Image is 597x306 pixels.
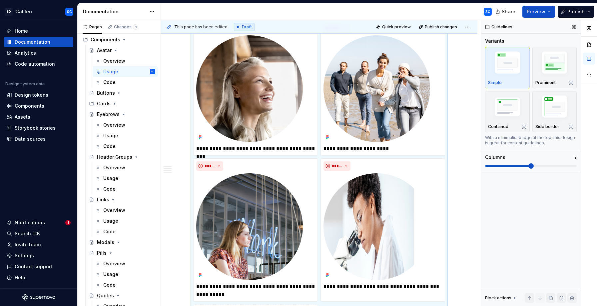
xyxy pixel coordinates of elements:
a: Pills [86,248,158,258]
div: Links [97,196,109,203]
div: Avatar [97,47,112,54]
button: placeholderProminent [532,47,577,88]
img: placeholder [535,49,574,78]
div: Code [103,228,116,235]
a: Invite team [4,239,73,250]
div: Changes [114,24,138,30]
a: Storybook stories [4,123,73,133]
div: Block actions [485,295,511,301]
a: Analytics [4,48,73,58]
a: Usage [93,216,158,226]
div: Components [15,103,44,109]
div: Buttons [97,90,115,96]
span: Publish changes [425,24,457,30]
a: Modals [86,237,158,248]
svg: Supernova Logo [22,294,55,301]
div: Usage [103,132,118,139]
a: Components [4,101,73,111]
button: placeholderContained [485,91,530,132]
span: 1 [133,24,138,30]
a: Code [93,77,158,88]
a: Assets [4,112,73,122]
a: Overview [93,205,158,216]
div: Code [103,186,116,192]
div: Columns [485,154,505,161]
div: SC [67,9,72,14]
p: Simple [488,80,502,85]
div: Data sources [15,136,46,142]
div: Pills [97,250,107,256]
div: SC [485,9,490,14]
div: Design tokens [15,92,48,98]
button: Help [4,272,73,283]
div: Eyebrows [97,111,120,118]
div: Usage [103,68,118,75]
button: Quick preview [374,22,414,32]
div: Usage [103,218,118,224]
div: Header Groups [97,154,132,160]
div: Cards [97,100,111,107]
button: placeholderSide border [532,91,577,132]
div: Overview [103,122,125,128]
span: This page has been edited. [174,24,229,30]
a: Links [86,194,158,205]
a: Eyebrows [86,109,158,120]
a: Overview [93,56,158,66]
div: Settings [15,252,34,259]
div: Assets [15,114,30,120]
div: Overview [103,260,125,267]
div: Overview [103,207,125,214]
div: Pages [83,24,102,30]
div: Code [103,282,116,288]
a: Usage [93,269,158,280]
p: 2 [574,155,577,160]
div: Code automation [15,61,55,67]
span: Share [502,8,515,15]
a: Usage [93,130,158,141]
div: Overview [103,58,125,64]
a: Overview [93,120,158,130]
p: Contained [488,124,508,129]
a: Buttons [86,88,158,98]
a: Code automation [4,59,73,69]
a: Documentation [4,37,73,47]
a: Header Groups [86,152,158,162]
div: Contact support [15,263,52,270]
p: Prominent [535,80,556,85]
img: 88be1dc9-cdc4-4d10-a24c-9f510d45400f.png [196,173,303,280]
div: Galileo [15,8,32,15]
a: Code [93,184,158,194]
img: placeholder [488,49,527,78]
p: Side border [535,124,559,129]
img: cc2c4c1f-25cb-4992-a946-3605ac134062.png [196,35,303,142]
div: Block actions [485,293,517,303]
button: Share [492,6,520,18]
div: Notifications [15,219,45,226]
div: Components [80,34,158,45]
div: Usage [103,271,118,278]
span: 1 [65,220,71,225]
div: Search ⌘K [15,230,40,237]
div: Cards [86,98,158,109]
div: Code [103,143,116,150]
div: Design system data [5,81,45,87]
span: Draft [242,24,252,30]
div: SC [151,68,155,75]
a: Overview [93,258,158,269]
a: Settings [4,250,73,261]
a: Code [93,280,158,290]
a: UsageSC [93,66,158,77]
div: Overview [103,164,125,171]
div: Home [15,28,28,34]
span: Quick preview [382,24,411,30]
div: SD [5,8,13,16]
a: Usage [93,173,158,184]
button: Search ⌘K [4,228,73,239]
a: Design tokens [4,90,73,100]
button: Contact support [4,261,73,272]
div: Storybook stories [15,125,56,131]
button: Publish changes [416,22,460,32]
a: Data sources [4,134,73,144]
div: Variants [485,38,504,44]
a: Code [93,226,158,237]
